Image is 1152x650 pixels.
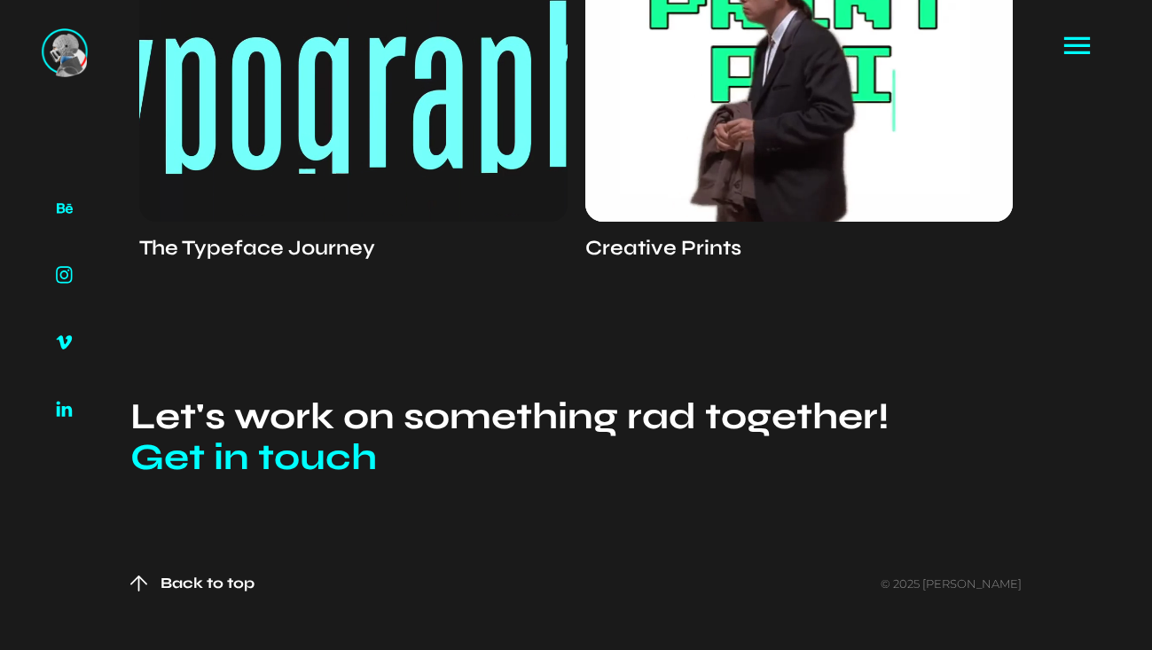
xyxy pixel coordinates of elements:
a: Get in touch [130,437,377,486]
h1: Creative Prints [585,233,1014,262]
h2: Let's work on something rad together! [130,396,1023,436]
a: Back to top [130,575,255,592]
div: Back to top [161,575,255,592]
h2: Get in touch [130,437,377,477]
h1: The Typeface Journey [139,233,568,262]
div: © 2025 [PERSON_NAME] [881,575,1022,592]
